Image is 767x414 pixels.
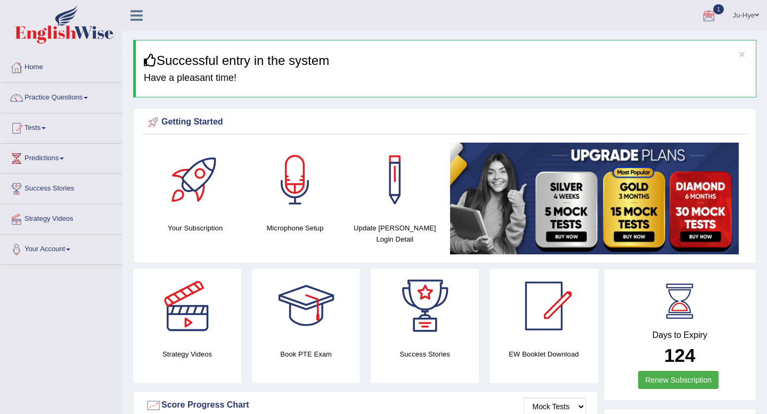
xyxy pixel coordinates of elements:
button: × [739,48,745,60]
h4: Microphone Setup [250,222,339,234]
a: Predictions [1,144,122,170]
h4: Success Stories [371,349,479,360]
a: Success Stories [1,174,122,201]
h4: EW Booklet Download [489,349,598,360]
h4: Book PTE Exam [252,349,360,360]
h3: Successful entry in the system [144,54,748,68]
h4: Days to Expiry [616,330,745,340]
a: Your Account [1,235,122,261]
span: 1 [713,4,724,14]
h4: Have a pleasant time! [144,73,748,84]
div: Score Progress Chart [145,398,586,413]
a: Practice Questions [1,83,122,110]
img: small5.jpg [450,143,739,254]
a: Strategy Videos [1,204,122,231]
h4: Strategy Videos [133,349,241,360]
a: Tests [1,113,122,140]
a: Renew Subscription [638,371,719,389]
a: Home [1,53,122,79]
b: 124 [664,345,695,366]
div: Getting Started [145,114,744,130]
h4: Update [PERSON_NAME] Login Detail [350,222,439,245]
h4: Your Subscription [151,222,240,234]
